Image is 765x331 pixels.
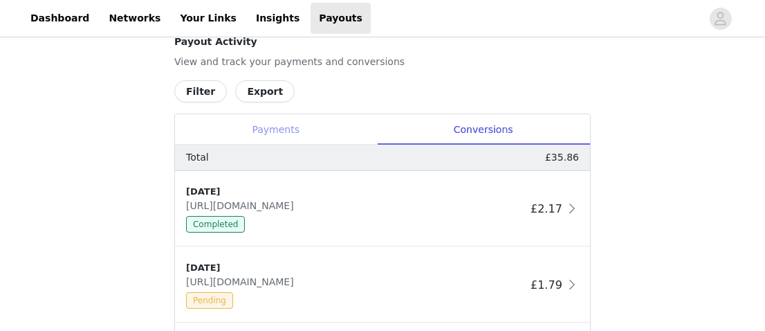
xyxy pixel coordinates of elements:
[100,3,169,34] a: Networks
[186,261,525,275] div: [DATE]
[186,276,299,287] span: [URL][DOMAIN_NAME]
[175,247,590,323] div: clickable-list-item
[175,114,376,145] div: Payments
[186,150,209,165] p: Total
[172,3,245,34] a: Your Links
[174,35,591,49] h4: Payout Activity
[175,171,590,247] div: clickable-list-item
[22,3,98,34] a: Dashboard
[714,8,727,30] div: avatar
[186,200,299,211] span: [URL][DOMAIN_NAME]
[311,3,371,34] a: Payouts
[545,150,579,165] p: £35.86
[376,114,590,145] div: Conversions
[235,80,295,102] button: Export
[531,202,562,215] span: £2.17
[248,3,308,34] a: Insights
[186,216,245,233] span: Completed
[174,80,227,102] button: Filter
[186,185,525,199] div: [DATE]
[531,278,562,292] span: £1.79
[174,55,591,69] p: View and track your payments and conversions
[186,292,233,309] span: Pending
